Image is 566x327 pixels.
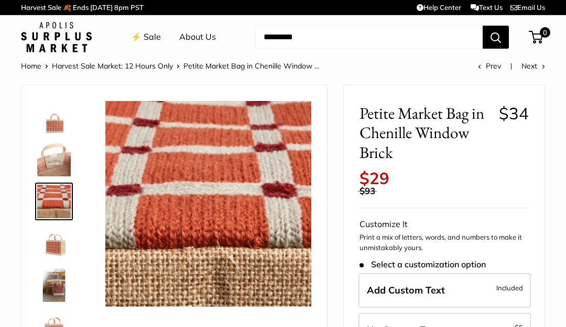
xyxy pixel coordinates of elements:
nav: Breadcrumb [21,59,319,73]
a: Petite Market Bag in Chenille Window Brick [35,224,73,262]
img: Petite Market Bag in Chenille Window Brick [105,101,311,307]
span: 0 [540,27,550,38]
span: Add Custom Text [367,284,445,296]
a: 0 [530,31,543,43]
a: Help Center [417,3,461,12]
img: Petite Market Bag in Chenille Window Brick [37,185,71,218]
img: Petite Market Bag in Chenille Window Brick [37,227,71,260]
span: Select a customization option [360,260,486,269]
span: $93 [360,185,375,196]
span: Petite Market Bag in Chenille Window Brick [360,104,491,162]
a: Next [521,61,545,71]
a: Text Us [471,3,503,12]
button: Search [483,26,509,49]
img: Petite Market Bag in Chenille Window Brick [37,143,71,176]
span: $34 [499,103,529,123]
img: Petite Market Bag in Chenille Window Brick [37,268,71,302]
a: Email Us [510,3,545,12]
input: Search... [255,26,483,49]
a: Prev [478,61,501,71]
a: Petite Market Bag in Chenille Window Brick [35,183,73,220]
a: Home [21,61,41,71]
a: Petite Market Bag in Chenille Window Brick [35,266,73,304]
label: Add Custom Text [358,273,531,308]
span: Included [496,281,523,294]
p: Print a mix of letters, words, and numbers to make it unmistakably yours. [360,232,529,253]
img: Petite Market Bag in Chenille Window Brick [37,101,71,134]
a: Harvest Sale Market: 12 Hours Only [52,61,173,71]
img: Apolis: Surplus Market [21,22,92,52]
span: $29 [360,168,389,188]
a: Petite Market Bag in Chenille Window Brick [35,141,73,178]
div: Customize It [360,217,529,232]
a: Petite Market Bag in Chenille Window Brick [35,99,73,137]
a: About Us [179,29,216,45]
span: Petite Market Bag in Chenille Window ... [183,61,319,71]
a: ⚡️ Sale [131,29,161,45]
